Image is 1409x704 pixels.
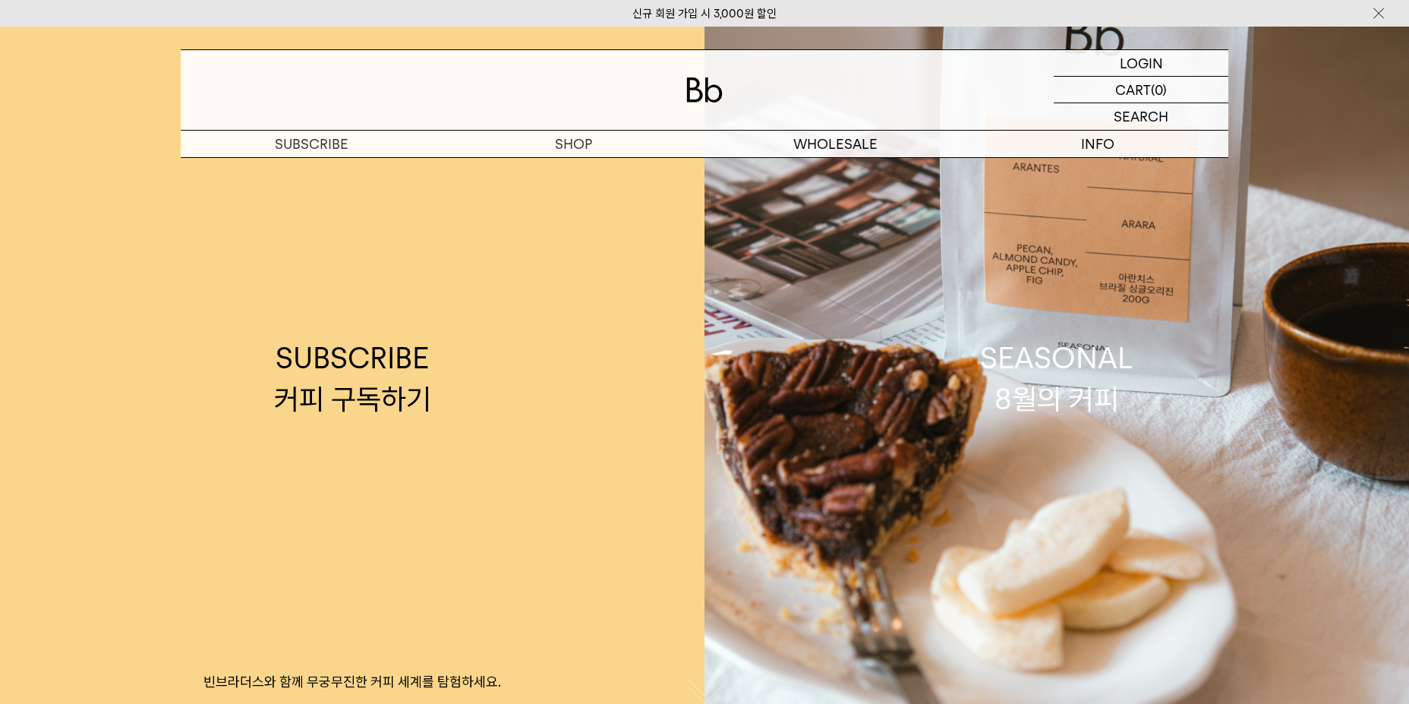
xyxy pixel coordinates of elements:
[443,131,704,157] a: SHOP
[1054,50,1228,77] a: LOGIN
[686,77,723,103] img: 로고
[181,131,443,157] a: SUBSCRIBE
[1054,77,1228,103] a: CART (0)
[1151,77,1167,103] p: (0)
[966,131,1228,157] p: INFO
[704,131,966,157] p: WHOLESALE
[274,338,431,418] div: SUBSCRIBE 커피 구독하기
[1115,77,1151,103] p: CART
[1120,50,1163,76] p: LOGIN
[1114,103,1168,130] p: SEARCH
[632,7,777,21] a: 신규 회원 가입 시 3,000원 할인
[980,338,1133,418] div: SEASONAL 8월의 커피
